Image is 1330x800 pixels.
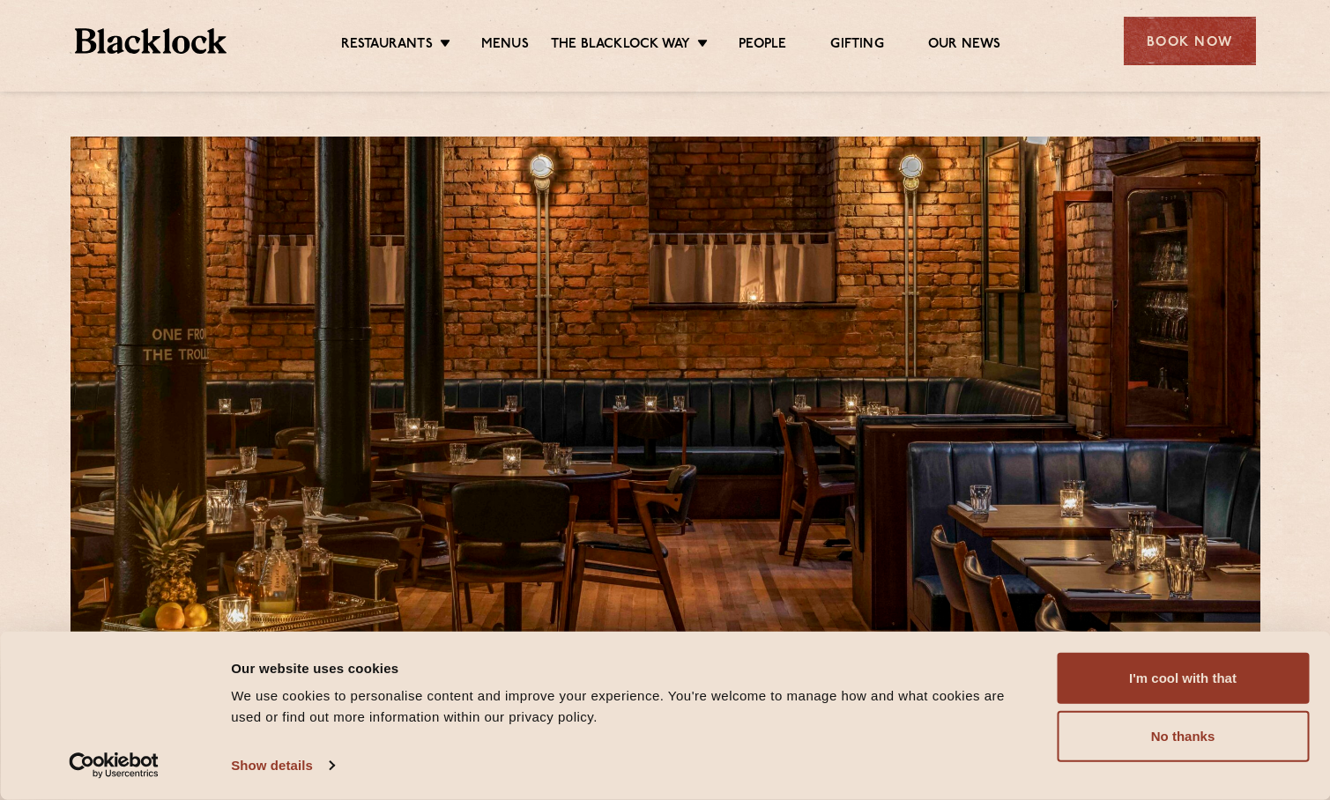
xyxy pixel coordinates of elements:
button: No thanks [1057,711,1309,762]
a: Gifting [830,36,883,56]
div: Our website uses cookies [231,657,1037,678]
div: We use cookies to personalise content and improve your experience. You're welcome to manage how a... [231,685,1037,728]
a: Usercentrics Cookiebot - opens in a new window [37,752,191,779]
a: The Blacklock Way [551,36,690,56]
a: Restaurants [341,36,433,56]
button: I'm cool with that [1057,653,1309,704]
div: Book Now [1124,17,1256,65]
img: BL_Textured_Logo-footer-cropped.svg [75,28,227,54]
a: People [739,36,786,56]
a: Show details [231,752,333,779]
a: Our News [928,36,1001,56]
a: Menus [481,36,529,56]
